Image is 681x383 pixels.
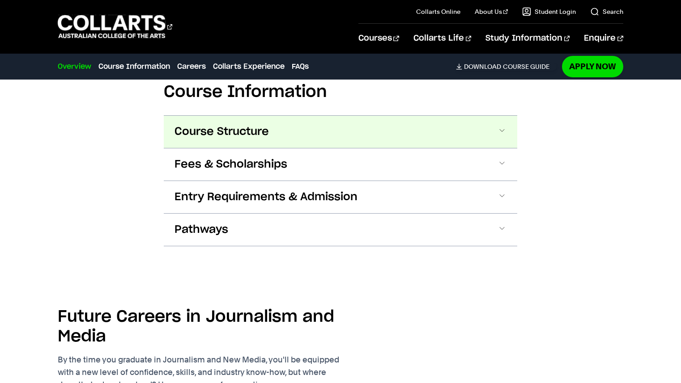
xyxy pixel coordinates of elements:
[98,61,170,72] a: Course Information
[164,181,517,213] button: Entry Requirements & Admission
[522,7,576,16] a: Student Login
[292,61,309,72] a: FAQs
[413,24,471,53] a: Collarts Life
[175,157,287,172] span: Fees & Scholarships
[164,148,517,181] button: Fees & Scholarships
[58,307,384,346] h2: Future Careers in Journalism and Media
[485,24,570,53] a: Study Information
[58,14,172,39] div: Go to homepage
[475,7,508,16] a: About Us
[175,125,269,139] span: Course Structure
[177,61,206,72] a: Careers
[562,56,623,77] a: Apply Now
[590,7,623,16] a: Search
[464,63,501,71] span: Download
[164,214,517,246] button: Pathways
[584,24,623,53] a: Enquire
[175,223,228,237] span: Pathways
[416,7,460,16] a: Collarts Online
[58,61,91,72] a: Overview
[358,24,399,53] a: Courses
[213,61,285,72] a: Collarts Experience
[456,63,557,71] a: DownloadCourse Guide
[164,116,517,148] button: Course Structure
[175,190,358,204] span: Entry Requirements & Admission
[164,82,517,102] h2: Course Information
